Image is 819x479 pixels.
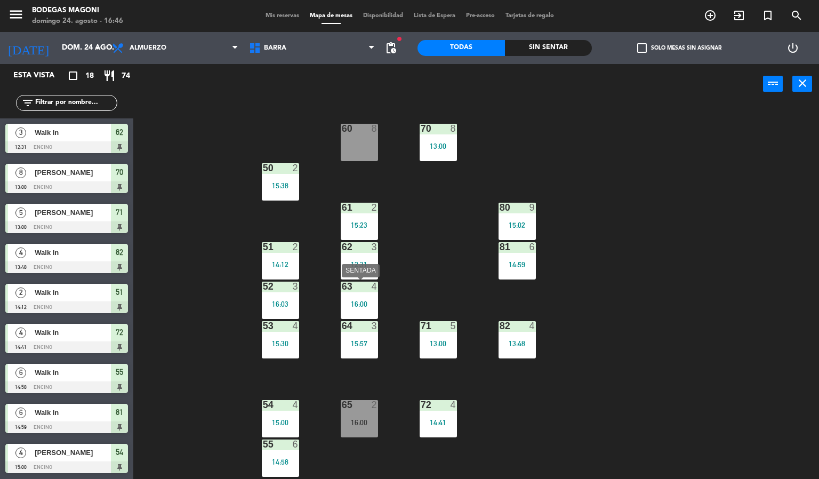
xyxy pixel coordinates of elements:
div: 6 [293,440,299,449]
span: 4 [15,448,26,458]
div: 16:00 [341,419,378,426]
div: 3 [293,282,299,291]
div: 15:57 [341,340,378,347]
button: menu [8,6,24,26]
span: Disponibilidad [358,13,408,19]
div: 15:23 [341,221,378,229]
div: 14:41 [420,419,457,426]
div: 4 [293,400,299,410]
input: Filtrar por nombre... [34,97,117,109]
span: Walk In [35,247,111,258]
span: 71 [116,206,123,219]
div: 15:38 [262,182,299,189]
span: Walk In [35,407,111,418]
i: power_settings_new [786,42,799,54]
div: 13:00 [420,340,457,347]
i: restaurant [103,69,116,82]
span: [PERSON_NAME] [35,447,111,458]
i: exit_to_app [733,9,745,22]
span: Barra [264,44,286,52]
div: 4 [451,400,457,410]
div: 3 [372,321,378,331]
i: filter_list [21,97,34,109]
i: crop_square [67,69,79,82]
span: Almuerzo [130,44,166,52]
span: Walk In [35,327,111,338]
div: 15:30 [262,340,299,347]
i: turned_in_not [761,9,774,22]
div: 8 [372,124,378,133]
div: 3 [372,242,378,252]
div: 14:58 [262,458,299,466]
div: 2 [293,242,299,252]
span: Lista de Espera [408,13,461,19]
span: [PERSON_NAME] [35,167,111,178]
i: power_input [767,77,780,90]
span: 81 [116,406,123,419]
span: 54 [116,446,123,459]
div: Sin sentar [505,40,592,56]
i: add_circle_outline [704,9,717,22]
span: 5 [15,207,26,218]
span: 82 [116,246,123,259]
span: 8 [15,167,26,178]
div: SENTADA [342,264,380,277]
div: 4 [529,321,536,331]
label: Solo mesas sin asignar [637,43,721,53]
i: close [796,77,809,90]
span: [PERSON_NAME] [35,207,111,218]
div: 15:00 [262,419,299,426]
span: pending_actions [384,42,397,54]
span: 6 [15,368,26,378]
span: 18 [85,70,94,82]
div: 5 [451,321,457,331]
span: 3 [15,127,26,138]
div: 16:03 [262,300,299,308]
div: 16:00 [341,300,378,308]
div: 2 [372,400,378,410]
div: 12:31 [341,261,378,268]
i: menu [8,6,24,22]
span: Tarjetas de regalo [500,13,559,19]
span: 70 [116,166,123,179]
div: 8 [451,124,457,133]
div: 13:00 [420,142,457,150]
i: arrow_drop_down [91,42,104,54]
div: 9 [529,203,536,212]
div: 13:48 [499,340,536,347]
div: domingo 24. agosto - 16:46 [32,16,123,27]
div: 15:02 [499,221,536,229]
span: Mapa de mesas [304,13,358,19]
span: 72 [116,326,123,339]
span: Walk In [35,127,111,138]
div: 2 [293,163,299,173]
span: 51 [116,286,123,299]
button: close [792,76,812,92]
div: 6 [529,242,536,252]
span: Walk In [35,287,111,298]
div: 14:12 [262,261,299,268]
div: Esta vista [5,69,77,82]
span: 4 [15,248,26,258]
span: Pre-acceso [461,13,500,19]
i: search [790,9,803,22]
span: Walk In [35,367,111,378]
span: 74 [122,70,130,82]
span: 6 [15,408,26,418]
div: 4 [372,282,378,291]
